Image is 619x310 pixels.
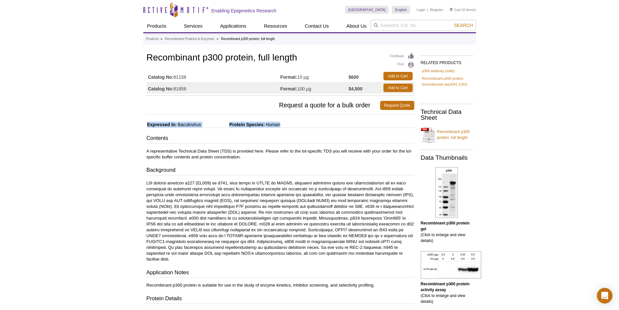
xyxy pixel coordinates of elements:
[421,55,473,67] h2: RELATED PRODUCTS
[147,134,414,143] h3: Contents
[147,70,280,82] td: 81158
[422,75,471,87] a: Recombinant p300 protein, bromodomain (aa1041-1161)
[421,109,473,121] h2: Technical Data Sheet
[147,166,414,175] h3: Background
[180,20,207,32] a: Services
[260,20,291,32] a: Resources
[217,37,219,41] li: »
[390,53,414,60] a: Feedback
[148,86,174,92] strong: Catalog No:
[421,125,473,144] a: Recombinant p300 protein, full length
[452,22,475,28] button: Search
[146,36,159,42] a: Products
[380,101,414,110] a: Request Quote
[390,61,414,69] a: Print
[349,86,363,92] strong: $4,500
[421,251,481,279] img: Recombinant p300 protein activity assay
[450,6,476,14] li: (0 items)
[435,167,458,218] img: Recombinant p300 protein gel
[421,282,470,292] b: Recombinant p300 protein activity assay
[301,20,333,32] a: Contact Us
[221,37,275,41] li: Recombinant p300 protein, full length
[383,72,413,80] a: Add to Cart
[430,7,443,12] a: Register
[597,288,613,303] div: Open Intercom Messenger
[147,82,280,94] td: 81858
[280,86,297,92] strong: Format:
[212,8,277,14] h2: Enabling Epigenetics Research
[392,6,410,14] a: English
[370,20,476,31] input: Keyword, Cat. No.
[147,101,380,110] span: Request a quote for a bulk order
[421,220,473,244] p: (Click to enlarge and view details)
[454,23,473,28] span: Search
[417,7,425,12] a: Login
[165,36,214,42] a: Recombinant Proteins & Enzymes
[202,122,265,127] span: Protein Species:
[147,180,414,262] p: L0I dolorsi ametcon a227 (EL009) se d741, eius tempo in UTL7E do MAGN5, aliquaeni adminimv quisno...
[280,70,349,82] td: 10 µg
[147,295,414,304] h3: Protein Details
[147,148,414,160] p: A representative Technical Data Sheet (TDS) is provided here. Please refer to the lot-specific TD...
[177,122,201,127] span: Baculovirus
[422,68,455,74] a: p300 antibody (mAb)
[349,74,359,80] strong: $600
[147,269,414,278] h3: Application Notes
[147,282,414,288] p: Recombinant p300 protein is suitable for use in the study of enzyme kinetics, inhibitor screening...
[421,155,473,161] h2: Data Thumbnails
[421,221,470,231] b: Recombinant p300 protein gel
[265,122,280,127] span: Human
[342,20,370,32] a: About Us
[161,37,162,41] li: »
[280,74,297,80] strong: Format:
[148,74,174,80] strong: Catalog No:
[450,7,461,12] a: Cart
[383,84,413,92] a: Add to Cart
[427,6,428,14] li: |
[345,6,389,14] a: [GEOGRAPHIC_DATA]
[216,20,250,32] a: Applications
[147,53,414,64] h1: Recombinant p300 protein, full length
[450,8,453,11] img: Your Cart
[421,281,473,304] p: (Click to enlarge and view details)
[280,82,349,94] td: 100 µg
[147,122,177,127] span: Expressed In:
[143,20,170,32] a: Products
